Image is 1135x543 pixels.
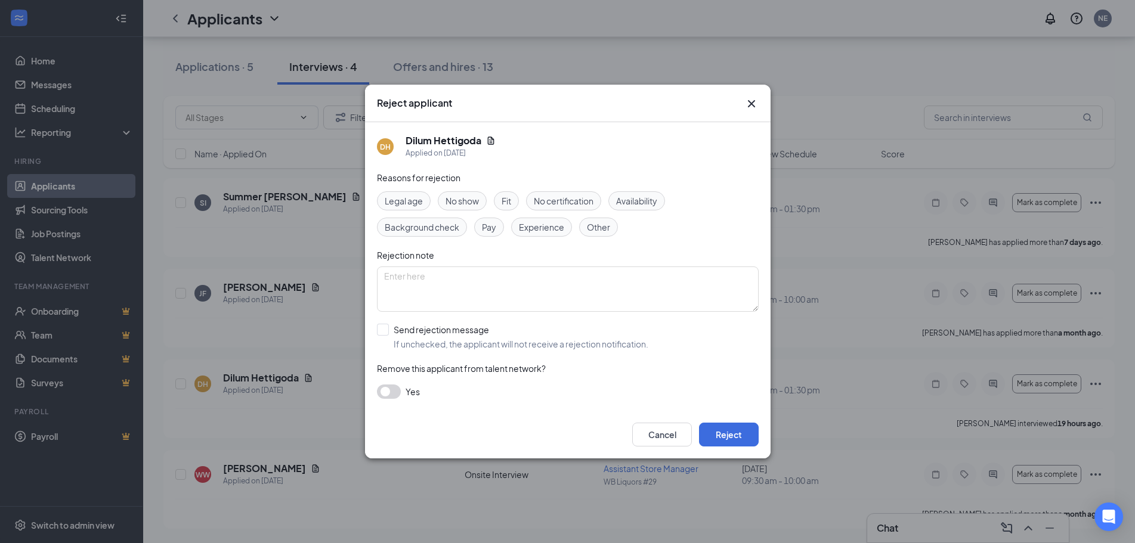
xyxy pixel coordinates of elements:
[377,172,460,183] span: Reasons for rejection
[377,97,452,110] h3: Reject applicant
[632,423,692,446] button: Cancel
[380,142,391,152] div: DH
[406,384,420,399] span: Yes
[699,423,759,446] button: Reject
[519,221,564,234] span: Experience
[446,194,479,207] span: No show
[406,134,481,147] h5: Dilum Hettigoda
[377,363,546,374] span: Remove this applicant from talent network?
[502,194,511,207] span: Fit
[486,136,496,145] svg: Document
[1094,502,1123,531] div: Open Intercom Messenger
[587,221,610,234] span: Other
[385,221,459,234] span: Background check
[406,147,496,159] div: Applied on [DATE]
[744,97,759,111] button: Close
[385,194,423,207] span: Legal age
[534,194,593,207] span: No certification
[616,194,657,207] span: Availability
[482,221,496,234] span: Pay
[744,97,759,111] svg: Cross
[377,250,434,260] span: Rejection note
